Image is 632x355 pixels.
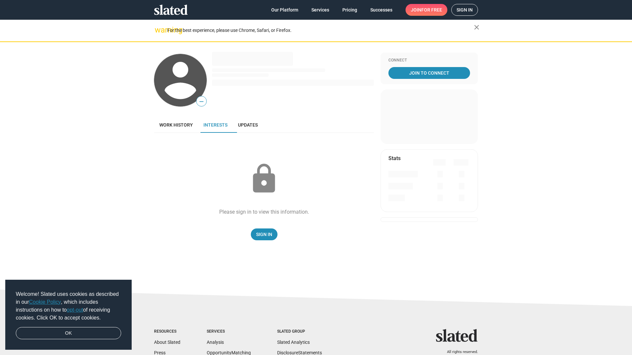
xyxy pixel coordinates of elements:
span: Our Platform [271,4,298,16]
a: Cookie Policy [29,299,61,305]
span: Join [411,4,442,16]
a: Updates [233,117,263,133]
span: Sign in [457,4,473,15]
div: Slated Group [277,329,322,334]
a: Work history [154,117,198,133]
a: Joinfor free [406,4,447,16]
div: Resources [154,329,180,334]
span: Sign In [256,228,272,240]
mat-icon: close [473,23,481,31]
a: Interests [198,117,233,133]
span: Join To Connect [390,67,469,79]
span: Services [311,4,329,16]
a: dismiss cookie message [16,327,121,340]
span: Work history [159,122,193,128]
a: Services [306,4,334,16]
div: Please sign in to view this information. [219,208,309,215]
div: Connect [388,58,470,63]
span: — [197,97,206,106]
div: For the best experience, please use Chrome, Safari, or Firefox. [167,26,474,35]
a: Sign In [251,228,277,240]
div: Services [207,329,251,334]
span: Welcome! Slated uses cookies as described in our , which includes instructions on how to of recei... [16,290,121,322]
a: Slated Analytics [277,340,310,345]
a: Analysis [207,340,224,345]
mat-icon: warning [155,26,163,34]
div: cookieconsent [5,280,132,350]
span: Updates [238,122,258,128]
span: Successes [370,4,392,16]
span: Pricing [342,4,357,16]
a: Join To Connect [388,67,470,79]
span: for free [421,4,442,16]
span: Interests [203,122,227,128]
a: Our Platform [266,4,303,16]
a: Successes [365,4,398,16]
mat-icon: lock [248,162,280,195]
a: Pricing [337,4,362,16]
a: About Slated [154,340,180,345]
mat-card-title: Stats [388,155,401,162]
a: Sign in [451,4,478,16]
a: opt-out [67,307,83,313]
